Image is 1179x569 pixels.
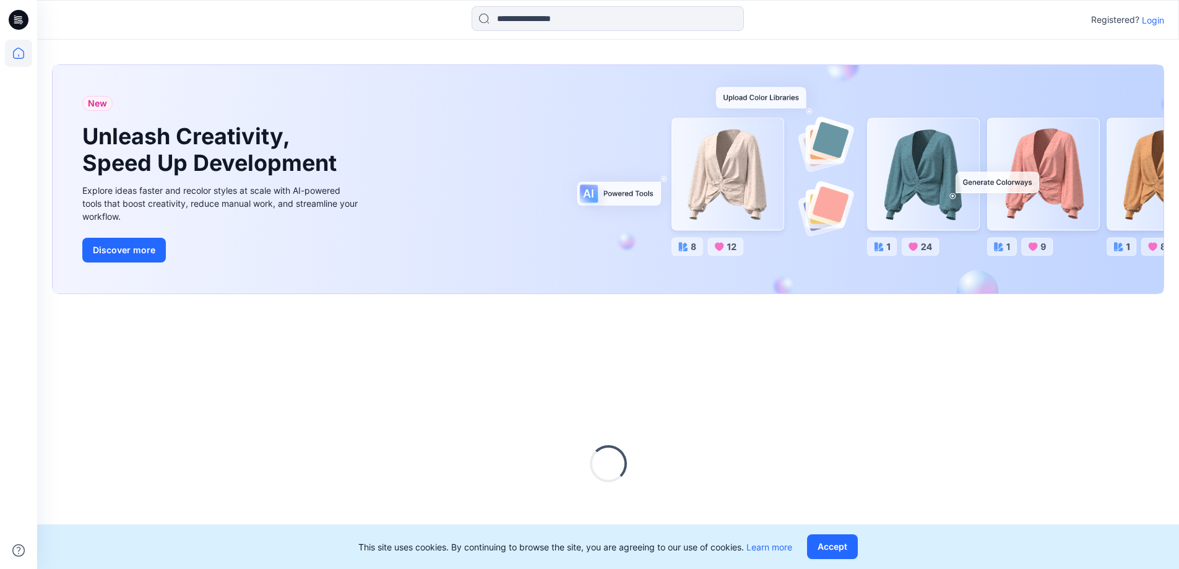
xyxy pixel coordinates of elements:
p: Login [1142,14,1164,27]
p: This site uses cookies. By continuing to browse the site, you are agreeing to our use of cookies. [358,541,792,554]
button: Discover more [82,238,166,263]
a: Learn more [746,542,792,552]
h1: Unleash Creativity, Speed Up Development [82,123,342,176]
span: New [88,96,107,111]
button: Accept [807,534,858,559]
p: Registered? [1091,12,1139,27]
a: Discover more [82,238,361,263]
div: Explore ideas faster and recolor styles at scale with AI-powered tools that boost creativity, red... [82,184,361,223]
